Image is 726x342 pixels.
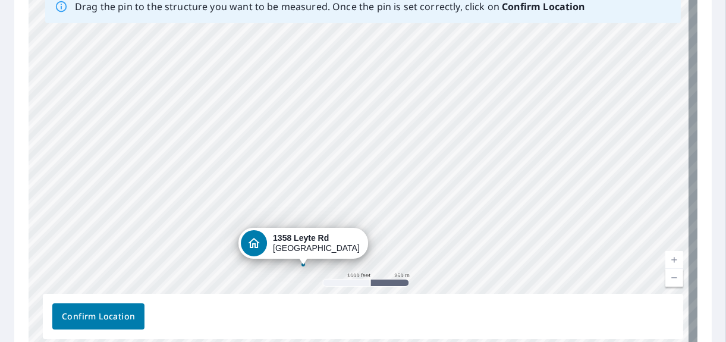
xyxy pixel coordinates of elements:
[238,228,368,265] div: Dropped pin, building 1, Residential property, 1358 Leyte Rd Ridgecrest, CA 93555
[62,309,135,324] span: Confirm Location
[52,303,144,330] button: Confirm Location
[273,233,329,243] strong: 1358 Leyte Rd
[665,269,683,287] a: Current Level 15, Zoom Out
[273,233,360,253] div: [GEOGRAPHIC_DATA]
[665,251,683,269] a: Current Level 15, Zoom In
